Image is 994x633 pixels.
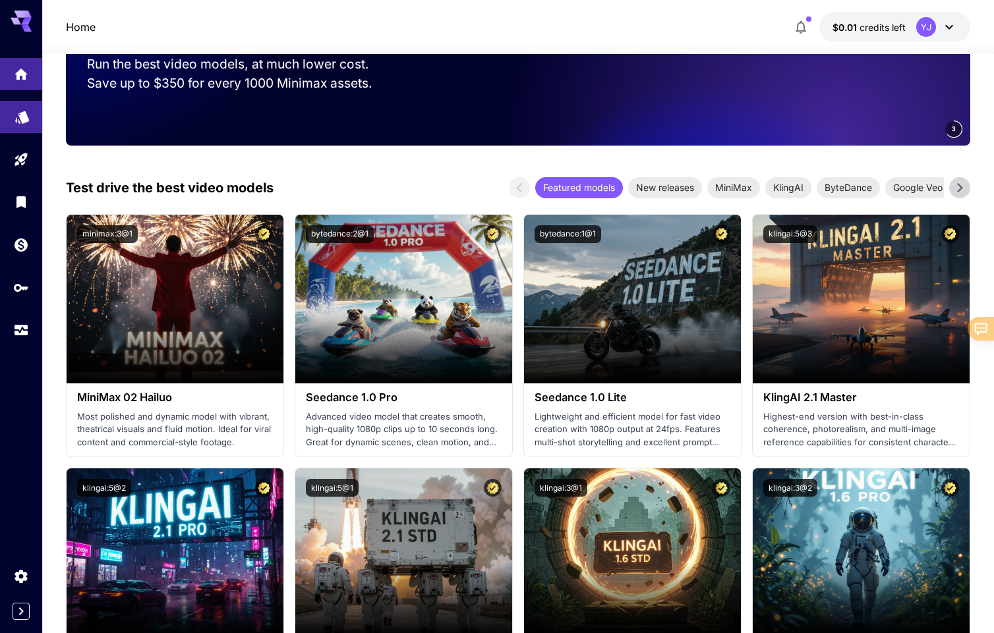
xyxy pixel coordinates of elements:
[860,22,906,33] span: credits left
[524,215,741,383] img: alt
[916,17,936,37] div: YJ
[13,279,29,296] div: API Keys
[306,391,502,404] h3: Seedance 1.0 Pro
[13,568,29,584] div: Settings
[13,151,29,168] div: Playground
[535,177,623,198] div: Featured models
[13,322,29,339] div: Usage
[255,225,273,243] button: Certified Model – Vetted for best performance and includes a commercial license.
[13,236,29,253] div: Wallet
[15,105,30,121] div: Models
[819,12,970,42] button: $0.0114YJ
[295,215,512,383] img: alt
[77,391,273,404] h3: MiniMax 02 Hailuo
[817,180,880,194] span: ByteDance
[713,225,730,243] button: Certified Model – Vetted for best performance and includes a commercial license.
[833,20,906,34] div: $0.0114
[707,177,760,198] div: MiniMax
[941,225,959,243] button: Certified Model – Vetted for best performance and includes a commercial license.
[484,479,502,497] button: Certified Model – Vetted for best performance and includes a commercial license.
[306,410,502,449] p: Advanced video model that creates smooth, high-quality 1080p clips up to 10 seconds long. Great f...
[66,19,96,35] nav: breadcrumb
[817,177,880,198] div: ByteDance
[628,177,702,198] div: New releases
[13,603,30,620] button: Expand sidebar
[535,180,623,194] span: Featured models
[77,479,131,497] button: klingai:5@2
[535,410,730,449] p: Lightweight and efficient model for fast video creation with 1080p output at 24fps. Features mult...
[765,177,811,198] div: KlingAI
[885,177,950,198] div: Google Veo
[306,479,359,497] button: klingai:5@1
[484,225,502,243] button: Certified Model – Vetted for best performance and includes a commercial license.
[535,479,587,497] button: klingai:3@1
[87,74,394,93] p: Save up to $350 for every 1000 Minimax assets.
[763,410,959,449] p: Highest-end version with best-in-class coherence, photorealism, and multi-image reference capabil...
[763,225,817,243] button: klingai:5@3
[306,225,374,243] button: bytedance:2@1
[87,55,394,74] p: Run the best video models, at much lower cost.
[628,180,702,194] span: New releases
[763,479,817,497] button: klingai:3@2
[66,19,96,35] a: Home
[535,391,730,404] h3: Seedance 1.0 Lite
[13,194,29,210] div: Library
[753,215,970,383] img: alt
[255,479,273,497] button: Certified Model – Vetted for best performance and includes a commercial license.
[707,180,760,194] span: MiniMax
[765,180,811,194] span: KlingAI
[77,410,273,449] p: Most polished and dynamic model with vibrant, theatrical visuals and fluid motion. Ideal for vira...
[885,180,950,194] span: Google Veo
[763,391,959,404] h3: KlingAI 2.1 Master
[67,215,283,383] img: alt
[13,63,29,79] div: Home
[833,22,860,33] span: $0.01
[941,479,959,497] button: Certified Model – Vetted for best performance and includes a commercial license.
[713,479,730,497] button: Certified Model – Vetted for best performance and includes a commercial license.
[952,124,956,134] span: 3
[535,225,601,243] button: bytedance:1@1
